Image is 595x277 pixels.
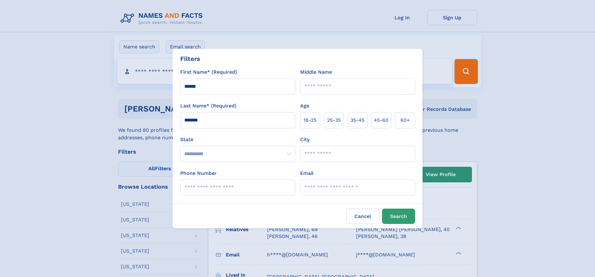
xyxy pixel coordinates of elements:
label: Cancel [346,209,379,224]
button: Search [382,209,415,224]
label: Last Name* (Required) [180,102,236,110]
label: Middle Name [300,68,332,76]
span: 25‑35 [327,116,341,124]
span: 45‑60 [374,116,389,124]
label: City [300,136,310,143]
label: Phone Number [180,170,217,177]
div: Filters [180,54,200,63]
label: Email [300,170,314,177]
span: 18‑25 [304,116,316,124]
label: State [180,136,295,143]
span: 60+ [400,116,410,124]
label: First Name* (Required) [180,68,237,76]
label: Age [300,102,309,110]
span: 35‑45 [350,116,364,124]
